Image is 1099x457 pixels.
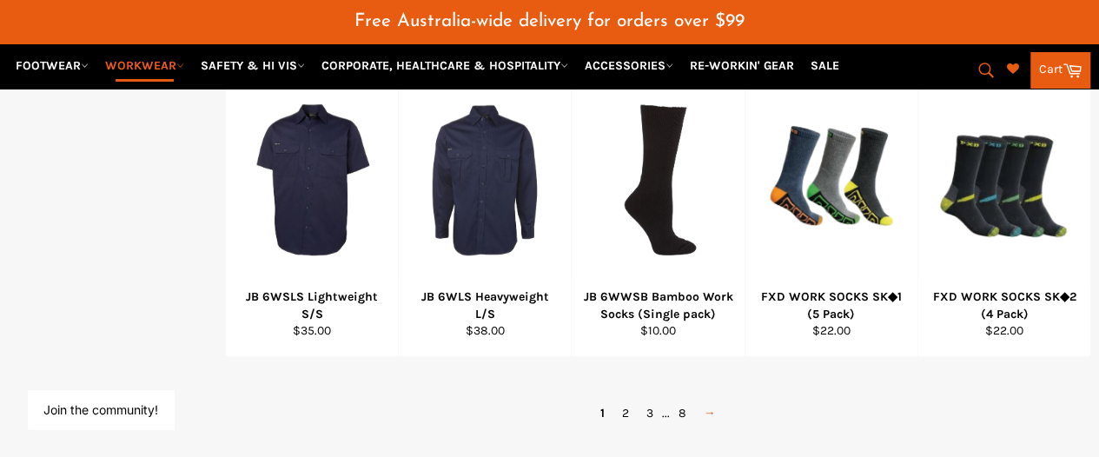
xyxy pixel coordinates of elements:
[613,400,638,425] a: 2
[194,50,312,81] a: SAFETY & HI VIS
[225,56,398,356] a: JB 6WSLS Lightweight S/SJB 6WSLS Lightweight S/S$35.00
[670,400,695,425] a: 8
[583,288,733,322] div: JB 6WWSB Bamboo Work Socks (Single pack)
[314,50,575,81] a: CORPORATE, HEALTHCARE & HOSPITALITY
[592,400,613,425] span: 1
[695,400,725,425] a: →
[1030,52,1090,89] a: Cart
[756,288,906,322] div: FXD WORK SOCKS SK◆1 (5 Pack)
[354,12,745,30] span: Free Australia-wide delivery for orders over $99
[638,400,662,425] a: 3
[43,402,158,417] button: Join the community!
[571,56,744,356] a: JB 6WWSB Bamboo Work Socks (Single pack)JB 6WWSB Bamboo Work Socks (Single pack)$10.00
[745,56,917,356] a: FXD WORK SOCKS SK◆1 (5 Pack)FXD WORK SOCKS SK◆1 (5 Pack)$22.00
[929,288,1079,322] div: FXD WORK SOCKS SK◆2 (4 Pack)
[9,50,96,81] a: FOOTWEAR
[578,50,680,81] a: ACCESSORIES
[917,56,1090,356] a: FXD WORK SOCKS SK◆2 (4 Pack)FXD WORK SOCKS SK◆2 (4 Pack)$22.00
[410,288,560,322] div: JB 6WLS Heavyweight L/S
[398,56,571,356] a: JB 6WLS Heavyweight L/SJB 6WLS Heavyweight L/S$38.00
[683,50,801,81] a: RE-WORKIN' GEAR
[98,50,191,81] a: WORKWEAR
[662,405,670,420] span: ...
[804,50,846,81] a: SALE
[237,288,387,322] div: JB 6WSLS Lightweight S/S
